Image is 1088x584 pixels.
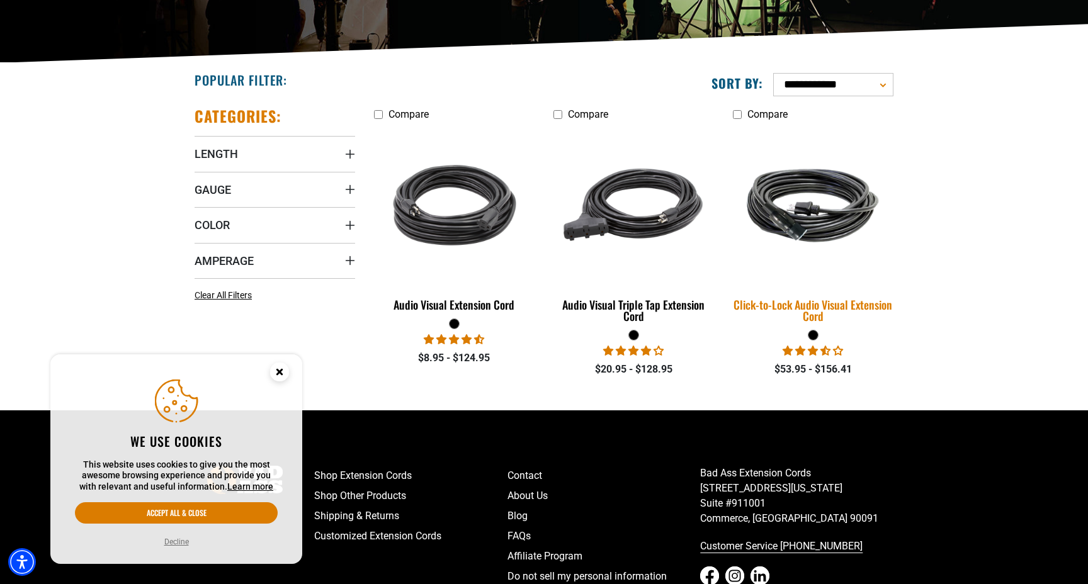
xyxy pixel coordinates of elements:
a: About Us [507,486,701,506]
button: Accept all & close [75,502,278,524]
img: black [554,133,713,278]
summary: Amperage [195,243,355,278]
img: black [725,152,901,259]
summary: Length [195,136,355,171]
h2: Categories: [195,106,281,126]
span: Amperage [195,254,254,268]
span: Length [195,147,238,161]
span: Compare [747,108,788,120]
a: FAQs [507,526,701,546]
label: Sort by: [711,75,763,91]
span: 3.75 stars [603,345,664,357]
span: 4.73 stars [424,334,484,345]
div: Accessibility Menu [8,548,36,576]
p: Bad Ass Extension Cords [STREET_ADDRESS][US_STATE] Suite #911001 Commerce, [GEOGRAPHIC_DATA] 90091 [700,466,893,526]
a: Shop Other Products [314,486,507,506]
a: black Audio Visual Extension Cord [374,126,535,318]
summary: Gauge [195,172,355,207]
span: Compare [568,108,608,120]
a: Clear All Filters [195,289,257,302]
a: black Click-to-Lock Audio Visual Extension Cord [733,126,893,329]
span: Color [195,218,230,232]
summary: Color [195,207,355,242]
div: Audio Visual Triple Tap Extension Cord [553,299,714,322]
img: black [375,133,534,278]
a: Contact [507,466,701,486]
a: Blog [507,506,701,526]
div: $53.95 - $156.41 [733,362,893,377]
a: Customized Extension Cords [314,526,507,546]
div: Click-to-Lock Audio Visual Extension Cord [733,299,893,322]
aside: Cookie Consent [50,354,302,564]
div: Audio Visual Extension Cord [374,299,535,310]
a: Affiliate Program [507,546,701,566]
span: 3.50 stars [783,345,843,357]
button: Close this option [257,354,302,393]
div: $20.95 - $128.95 [553,362,714,377]
a: Shipping & Returns [314,506,507,526]
a: Shop Extension Cords [314,466,507,486]
span: Compare [388,108,429,120]
a: black Audio Visual Triple Tap Extension Cord [553,126,714,329]
a: call 833-674-1699 [700,536,893,556]
h2: We use cookies [75,433,278,449]
p: This website uses cookies to give you the most awesome browsing experience and provide you with r... [75,459,278,493]
div: $8.95 - $124.95 [374,351,535,366]
a: This website uses cookies to give you the most awesome browsing experience and provide you with r... [227,481,273,491]
span: Clear All Filters [195,290,252,300]
button: Decline [161,536,193,548]
span: Gauge [195,182,231,197]
h2: Popular Filter: [195,72,287,88]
